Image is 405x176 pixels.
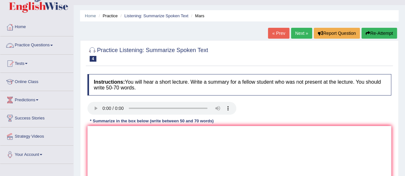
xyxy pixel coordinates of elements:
li: Practice [97,13,117,19]
div: * Summarize in the box below (write between 50 and 70 words) [87,118,216,124]
a: Next » [291,28,312,39]
a: Practice Questions [0,36,73,52]
h4: You will hear a short lecture. Write a summary for a fellow student who was not present at the le... [87,74,391,96]
a: Online Class [0,73,73,89]
a: Your Account [0,146,73,162]
button: Re-Attempt [361,28,397,39]
h2: Practice Listening: Summarize Spoken Text [87,46,208,62]
button: Report Question [314,28,360,39]
a: « Prev [268,28,289,39]
a: Success Stories [0,109,73,125]
li: Mars [190,13,204,19]
a: Home [85,13,96,18]
a: Home [0,18,73,34]
b: Instructions: [94,79,125,85]
a: Strategy Videos [0,127,73,143]
a: Listening: Summarize Spoken Text [124,13,188,18]
a: Tests [0,55,73,71]
span: 4 [90,56,96,62]
a: Predictions [0,91,73,107]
